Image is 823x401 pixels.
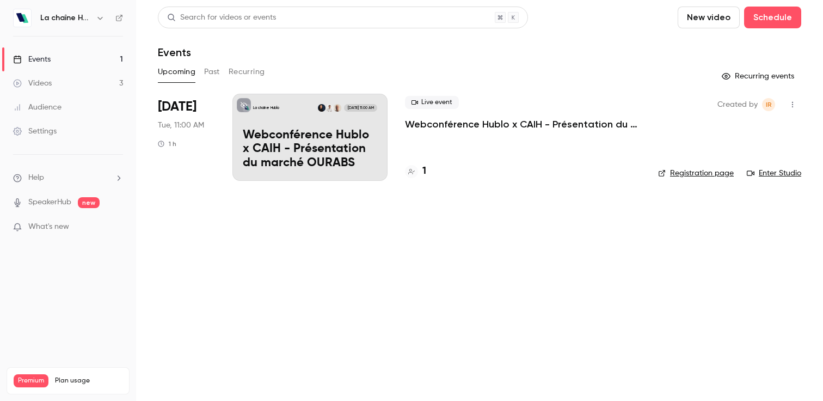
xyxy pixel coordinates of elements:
[762,98,775,111] span: Imane Remmal
[717,68,801,85] button: Recurring events
[204,63,220,81] button: Past
[318,104,325,112] img: Imane Remmal
[334,104,341,112] img: David Marquaire
[243,129,377,171] p: Webconférence Hublo x CAIH - Présentation du marché OURABS
[766,98,772,111] span: IR
[13,78,52,89] div: Videos
[13,172,123,184] li: help-dropdown-opener
[55,376,122,385] span: Plan usage
[158,98,196,116] span: [DATE]
[747,168,801,179] a: Enter Studio
[344,104,377,112] span: [DATE] 11:00 AM
[253,105,279,111] p: La chaîne Hublo
[717,98,758,111] span: Created by
[229,63,265,81] button: Recurring
[28,172,44,184] span: Help
[28,221,69,233] span: What's new
[13,126,57,137] div: Settings
[405,96,459,109] span: Live event
[678,7,740,28] button: New video
[13,54,51,65] div: Events
[232,94,388,181] a: Webconférence Hublo x CAIH - Présentation du marché OURABS La chaîne HubloDavid MarquaireAmaury B...
[78,197,100,208] span: new
[744,7,801,28] button: Schedule
[167,12,276,23] div: Search for videos or events
[405,164,426,179] a: 1
[14,374,48,387] span: Premium
[158,46,191,59] h1: Events
[28,197,71,208] a: SpeakerHub
[422,164,426,179] h4: 1
[13,102,62,113] div: Audience
[40,13,91,23] h6: La chaîne Hublo
[158,120,204,131] span: Tue, 11:00 AM
[110,222,123,232] iframe: Noticeable Trigger
[658,168,734,179] a: Registration page
[158,139,176,148] div: 1 h
[325,104,333,112] img: Amaury Bagein
[405,118,641,131] a: Webconférence Hublo x CAIH - Présentation du marché OURABS
[158,63,195,81] button: Upcoming
[14,9,31,27] img: La chaîne Hublo
[158,94,215,181] div: Sep 23 Tue, 11:00 AM (Europe/Paris)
